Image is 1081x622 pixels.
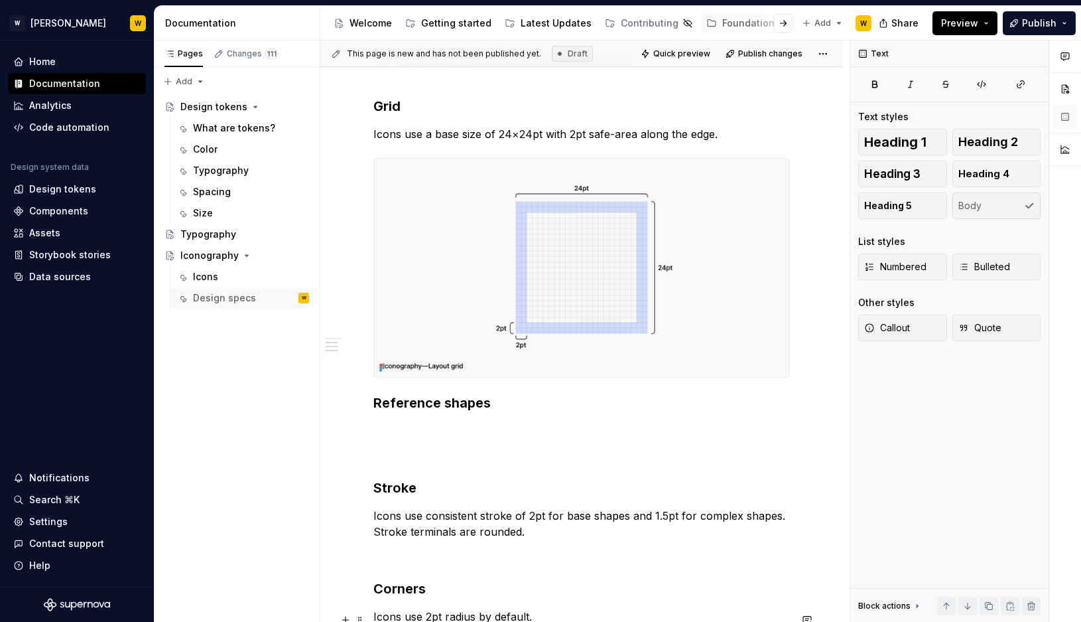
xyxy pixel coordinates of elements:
[891,17,919,30] span: Share
[373,126,790,142] p: Icons use a base size of 24×24pt with 2pt safe-area along the edge.
[328,10,795,37] div: Page tree
[858,315,947,341] button: Callout
[8,511,146,532] a: Settings
[864,135,926,149] span: Heading 1
[135,18,141,29] div: W
[172,202,314,224] a: Size
[227,48,279,59] div: Changes
[8,179,146,200] a: Design tokens
[858,296,915,309] div: Other styles
[29,121,109,134] div: Code automation
[738,48,802,59] span: Publish changes
[172,139,314,160] a: Color
[952,315,1041,341] button: Quote
[265,48,279,59] span: 111
[29,248,111,262] div: Storybook stories
[637,44,716,63] button: Quick preview
[621,17,678,30] div: Contributing
[193,143,218,156] div: Color
[302,291,306,305] div: W
[29,515,68,528] div: Settings
[858,129,947,155] button: Heading 1
[958,167,1009,181] span: Heading 4
[9,15,25,31] div: W
[499,13,597,34] a: Latest Updates
[172,181,314,202] a: Spacing
[8,73,146,94] a: Documentation
[860,18,867,29] div: W
[722,44,808,63] button: Publish changes
[172,266,314,287] a: Icons
[8,533,146,554] button: Contact support
[952,129,1041,155] button: Heading 2
[864,321,910,335] span: Callout
[328,13,397,34] a: Welcome
[958,135,1018,149] span: Heading 2
[521,17,592,30] div: Latest Updates
[568,48,588,59] span: Draft
[8,117,146,138] a: Code automation
[864,167,921,181] span: Heading 3
[858,254,947,280] button: Numbered
[29,270,91,283] div: Data sources
[8,555,146,576] button: Help
[193,185,231,198] div: Spacing
[8,467,146,489] button: Notifications
[164,48,203,59] div: Pages
[1003,11,1076,35] button: Publish
[600,13,698,34] a: Contributing
[29,471,90,485] div: Notifications
[193,164,249,177] div: Typography
[176,76,192,87] span: Add
[872,11,927,35] button: Share
[8,244,146,266] a: Storybook stories
[8,266,146,287] a: Data sources
[193,206,213,220] div: Size
[159,224,314,245] a: Typography
[858,110,909,123] div: Text styles
[29,226,60,240] div: Assets
[29,183,96,196] div: Design tokens
[44,598,110,611] svg: Supernova Logo
[858,601,911,611] div: Block actions
[172,287,314,309] a: Design specsW
[864,260,926,273] span: Numbered
[798,14,848,33] button: Add
[8,222,146,244] a: Assets
[722,17,780,30] div: Foundations
[347,48,541,59] span: This page is new and has not been published yet.
[373,394,790,412] h3: Reference shapes
[11,162,89,173] div: Design system data
[373,580,790,598] h3: Corners
[421,17,491,30] div: Getting started
[159,245,314,266] a: Iconography
[159,96,314,309] div: Page tree
[29,99,72,112] div: Analytics
[858,597,922,615] div: Block actions
[932,11,997,35] button: Preview
[8,200,146,222] a: Components
[165,17,314,30] div: Documentation
[814,18,831,29] span: Add
[941,17,978,30] span: Preview
[8,95,146,116] a: Analytics
[958,260,1010,273] span: Bulleted
[29,537,104,550] div: Contact support
[952,161,1041,187] button: Heading 4
[373,97,790,116] h3: Grid
[858,161,947,187] button: Heading 3
[653,48,710,59] span: Quick preview
[29,559,50,572] div: Help
[864,199,912,212] span: Heading 5
[400,13,497,34] a: Getting started
[373,508,790,540] p: Icons use consistent stroke of 2pt for base shapes and 1.5pt for complex shapes. Stroke terminals...
[29,77,100,90] div: Documentation
[3,9,151,37] button: W[PERSON_NAME]W
[29,204,88,218] div: Components
[29,493,80,506] div: Search ⌘K
[858,193,947,219] button: Heading 5
[858,235,905,248] div: List styles
[350,17,392,30] div: Welcome
[193,270,218,283] div: Icons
